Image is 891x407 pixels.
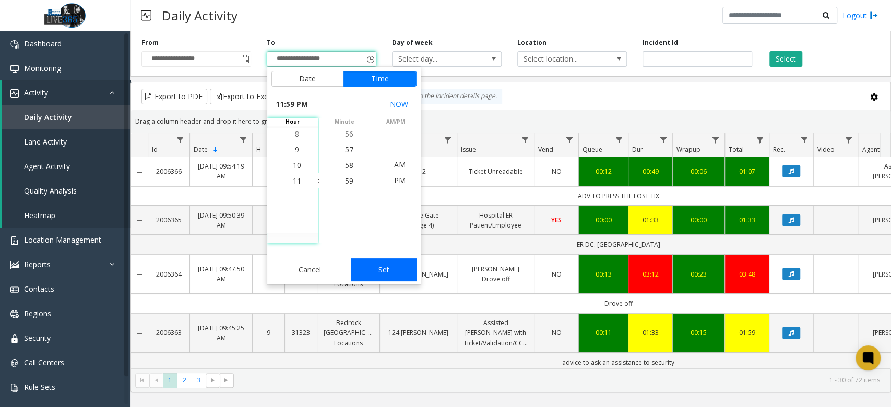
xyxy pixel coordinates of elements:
label: To [267,38,275,47]
span: 9 [295,145,299,154]
img: pageIcon [141,3,151,28]
a: Lane Filter Menu [441,133,455,147]
span: Dur [632,145,643,154]
a: Agent Activity [2,154,130,178]
a: 01:33 [635,328,666,338]
a: 00:23 [679,269,718,279]
span: Toggle popup [239,52,251,66]
a: 2006363 [154,328,183,338]
a: 01:33 [731,215,763,225]
span: Select day... [393,52,479,66]
img: 'icon' [10,285,19,294]
a: NO [541,269,572,279]
a: 03:48 [731,269,763,279]
div: 00:12 [585,166,622,176]
span: Vend [538,145,553,154]
span: Issue [461,145,476,154]
span: hour [267,118,318,126]
a: Collapse Details [131,217,148,225]
a: 2006364 [154,269,183,279]
div: : [318,175,319,186]
a: Collapse Details [131,270,148,279]
span: AM/PM [370,118,421,126]
a: Collapse Details [131,329,148,338]
a: 9 [259,269,278,279]
button: Time tab [343,71,417,87]
span: NO [552,167,562,176]
button: Select [769,51,802,67]
span: Agent Activity [24,161,70,171]
span: Call Centers [24,357,64,367]
span: NO [552,270,562,279]
span: Page 2 [177,373,191,387]
a: Vend Filter Menu [562,133,576,147]
a: 2006366 [154,166,183,176]
a: 00:49 [635,166,666,176]
span: Queue [583,145,602,154]
a: Logout [842,10,878,21]
a: 00:06 [679,166,718,176]
span: Lane Activity [24,137,67,147]
span: Go to the next page [209,376,217,385]
span: Id [152,145,158,154]
div: 00:00 [585,215,622,225]
img: 'icon' [10,359,19,367]
a: 2006365 [154,215,183,225]
span: Go to the next page [206,373,220,388]
a: Dur Filter Menu [656,133,670,147]
a: Lane Activity [2,129,130,154]
a: Ticket Unreadable [464,166,528,176]
a: 00:00 [679,215,718,225]
button: Select now [386,95,412,114]
button: Date tab [271,71,344,87]
label: From [141,38,159,47]
span: Video [817,145,835,154]
a: Activity [2,80,130,105]
a: Rec. Filter Menu [797,133,811,147]
button: Export to Excel [210,89,278,104]
span: YES [551,216,562,224]
a: 9 [259,328,278,338]
a: 01:07 [731,166,763,176]
span: Select location... [518,52,604,66]
span: AM [394,160,406,170]
img: 'icon' [10,40,19,49]
a: 03:12 [635,269,666,279]
a: Total Filter Menu [753,133,767,147]
span: PM [394,175,406,185]
span: 11:59 PM [276,97,308,112]
span: Location Management [24,235,101,245]
a: Quality Analysis [2,178,130,203]
a: Assisted [PERSON_NAME] with Ticket/Validation/CC/monthly [464,318,528,348]
a: [DATE] 09:47:50 AM [196,264,246,284]
label: Incident Id [643,38,678,47]
div: 01:59 [731,328,763,338]
span: Page 1 [163,373,177,387]
a: Hospital ER Patient/Employee [464,210,528,230]
img: 'icon' [10,310,19,318]
span: Go to the last page [222,376,231,385]
a: 01:33 [635,215,666,225]
span: Page 3 [192,373,206,387]
span: Date [194,145,208,154]
img: 'icon' [10,334,19,343]
span: Agent [862,145,879,154]
a: Date Filter Menu [236,133,250,147]
span: H [256,145,261,154]
label: Location [517,38,547,47]
span: Go to the last page [220,373,234,388]
span: Rec. [773,145,785,154]
a: 9 [259,166,278,176]
span: 59 [345,176,353,186]
span: Quality Analysis [24,186,77,196]
a: Daily Activity [2,105,130,129]
label: Day of week [392,38,433,47]
a: 9 [259,215,278,225]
